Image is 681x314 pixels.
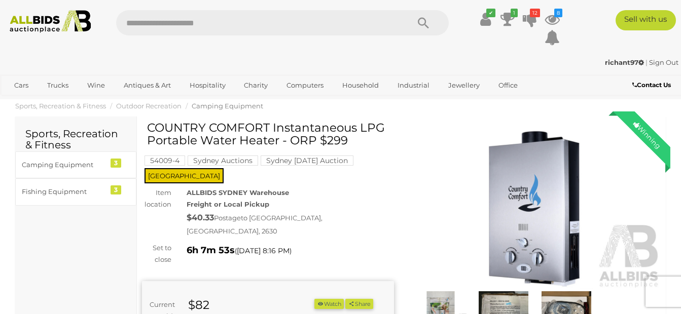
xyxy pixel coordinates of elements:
a: Antiques & Art [117,77,177,94]
button: Watch [314,299,344,309]
div: Winning [624,111,670,158]
div: Set to close [134,242,179,266]
a: Camping Equipment 3 [15,151,136,178]
i: 1 [511,9,518,17]
a: Hospitality [183,77,232,94]
div: Item location [134,187,179,211]
mark: Sydney [DATE] Auction [261,155,353,166]
strong: Freight or Local Pickup [187,200,269,208]
h1: COUNTRY COMFORT Instantaneous LPG Portable Water Heater - ORP $299 [147,122,391,147]
a: Trucks [41,77,75,94]
a: Household [336,77,385,94]
strong: 6h 7m 53s [187,245,235,256]
a: Camping Equipment [192,102,263,110]
div: Fishing Equipment [22,186,105,198]
button: Share [345,299,373,309]
a: Outdoor Recreation [116,102,182,110]
mark: 54009-4 [145,155,185,166]
div: Postage [187,211,394,237]
strong: $40.33 [187,213,214,222]
strong: richant97 [605,58,644,66]
a: Industrial [391,77,436,94]
div: 3 [111,185,121,194]
img: COUNTRY COMFORT Instantaneous LPG Portable Water Heater - ORP $299 [409,127,661,289]
a: 54009-4 [145,156,185,165]
a: 12 [522,10,537,28]
a: Cars [8,77,35,94]
a: ✔ [478,10,493,28]
span: ( ) [235,247,292,255]
a: Sydney [DATE] Auction [261,156,353,165]
a: richant97 [605,58,646,66]
a: Sell with us [616,10,676,30]
a: 8 [545,10,560,28]
span: | [646,58,648,66]
a: Fishing Equipment 3 [15,178,136,205]
button: Search [398,10,449,35]
a: [GEOGRAPHIC_DATA] [47,94,132,110]
span: [GEOGRAPHIC_DATA] [145,168,224,183]
img: Allbids.com.au [5,10,96,33]
a: Jewellery [442,77,486,94]
div: 3 [111,159,121,168]
i: 12 [530,9,540,17]
a: Sydney Auctions [188,156,258,165]
b: Contact Us [632,81,671,89]
a: Sports, Recreation & Fitness [15,102,106,110]
a: Office [492,77,524,94]
a: Wine [81,77,112,94]
li: Watch this item [314,299,344,309]
a: Sports [8,94,42,110]
div: Camping Equipment [22,159,105,171]
h2: Sports, Recreation & Fitness [25,128,126,150]
span: to [GEOGRAPHIC_DATA], [GEOGRAPHIC_DATA], 2630 [187,214,322,235]
strong: $82 [188,298,209,312]
a: Sign Out [649,58,678,66]
i: 8 [554,9,562,17]
a: 1 [500,10,515,28]
a: Computers [280,77,330,94]
strong: ALLBIDS SYDNEY Warehouse [187,188,289,197]
a: Charity [237,77,274,94]
span: [DATE] 8:16 PM [237,246,290,255]
mark: Sydney Auctions [188,155,258,166]
i: ✔ [486,9,495,17]
a: Contact Us [632,80,673,91]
